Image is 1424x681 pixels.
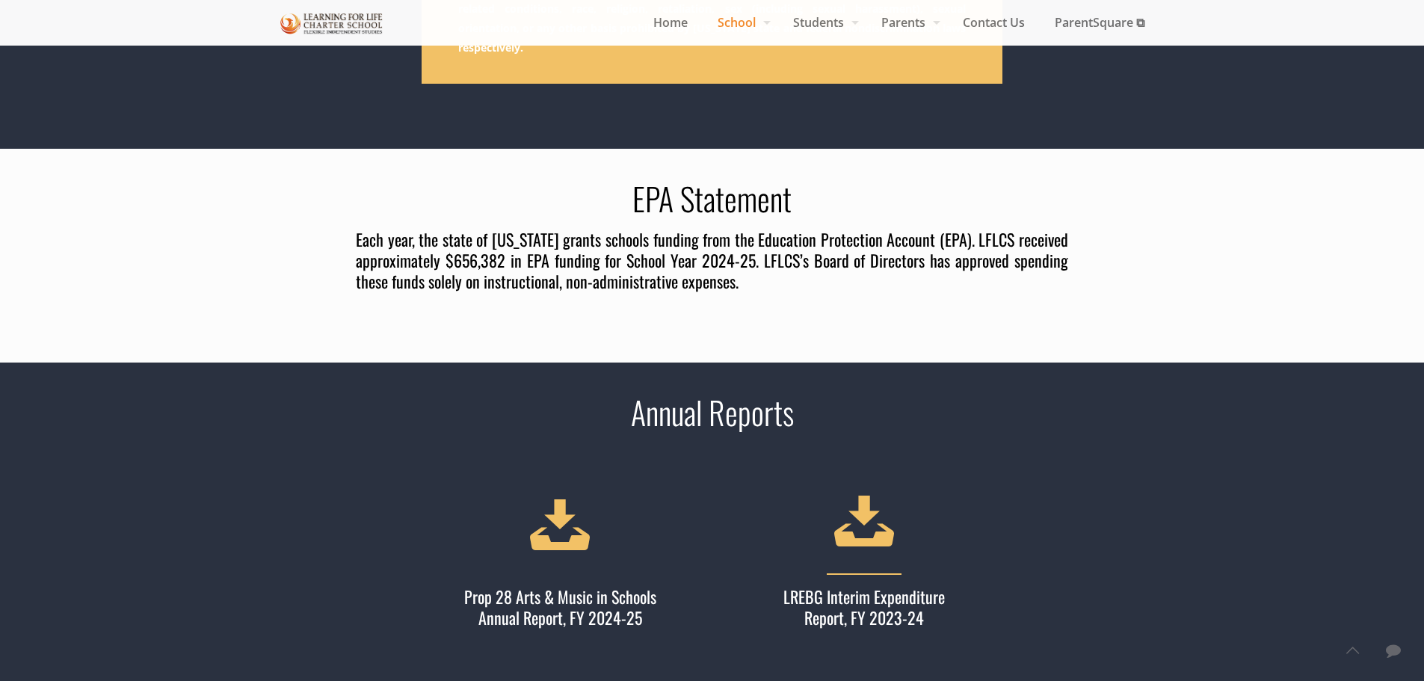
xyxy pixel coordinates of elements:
[265,392,1159,431] h2: Annual Reports
[721,585,1007,628] h4: LREBG Interim Expenditure Report, FY 2023-24
[778,11,866,34] span: Students
[948,11,1040,34] span: Contact Us
[1040,11,1159,34] span: ParentSquare ⧉
[280,10,383,37] img: Important Information
[417,480,703,628] a: Prop 28 Arts & Music in SchoolsAnnual Report, FY 2024-25
[703,11,778,34] span: School
[417,585,703,628] h4: Prop 28 Arts & Music in Schools Annual Report, FY 2024-25
[866,11,948,34] span: Parents
[1337,635,1368,666] a: Back to top icon
[721,480,1007,628] a: LREBG Interim ExpenditureReport, FY 2023-24
[265,179,1159,218] h2: EPA Statement
[356,229,1068,292] h4: Each year, the state of [US_STATE] grants schools funding from the Education Protection Account (...
[638,11,703,34] span: Home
